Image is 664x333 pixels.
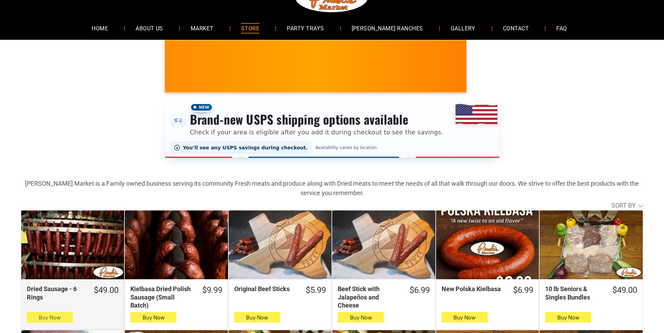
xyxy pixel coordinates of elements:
div: Kielbasa Dried Polish Sausage (Small Batch) [130,285,193,309]
div: $49.00 [612,285,637,296]
span: You’ll see any USPS savings during checkout. [183,145,308,150]
span: Buy Now [39,314,61,321]
a: [PERSON_NAME] RANCHES [341,19,434,37]
a: Kielbasa Dried Polish Sausage (Small Batch) [125,210,228,279]
a: Dried Sausage - 6 Rings [21,210,124,279]
button: Buy Now [130,312,176,323]
div: Beef Stick with Jalapeños and Cheese [338,285,400,309]
div: $6.99 [513,285,533,296]
button: Buy Now [545,312,591,323]
h3: Brand-new USPS shipping options available [190,112,443,127]
a: $49.0010 lb Seniors & Singles Bundles [540,285,642,301]
div: 10 lb Seniors & Singles Bundles [545,285,603,301]
a: $5.99Original Beef Sticks [229,285,331,296]
a: GALLERY [440,19,486,37]
p: Check if your area is eligible after you add it during checkout to see the savings. [190,127,443,137]
div: $6.99 [410,285,430,296]
a: STORE [231,19,270,37]
button: Buy Now [442,312,488,323]
div: Shipping options announcement [165,98,499,158]
div: $49.00 [94,285,119,296]
button: Buy Now [234,312,280,323]
span: New [190,103,213,112]
div: $5.99 [306,285,326,296]
span: Buy Now [453,314,475,321]
span: [PERSON_NAME] MARKET [453,71,590,82]
span: Buy Now [557,314,579,321]
a: New Polska Kielbasa [436,210,539,279]
a: PARTY TRAYS [276,19,334,37]
a: FAQ [546,19,577,37]
a: ABOUT US [125,19,174,37]
div: Dried Sausage - 6 Rings [27,285,85,301]
a: Beef Stick with Jalapeños and Cheese [332,210,435,279]
strong: [PERSON_NAME] Market is a Family owned business serving its community Fresh meats and produce alo... [25,180,639,197]
div: New Polska Kielbasa [442,285,504,293]
span: Buy Now [350,314,372,321]
a: CONTACT [493,19,539,37]
span: Buy Now [143,314,165,321]
a: HOME [81,19,119,37]
a: MARKET [180,19,224,37]
a: $49.00Dried Sausage - 6 Rings [21,285,124,301]
div: Original Beef Sticks [234,285,297,293]
span: Buy Now [246,314,268,321]
span: Availability varies by location. [314,145,379,150]
a: $6.99Beef Stick with Jalapeños and Cheese [332,285,435,309]
div: $9.99 [202,285,222,296]
a: $9.99Kielbasa Dried Polish Sausage (Small Batch) [125,285,228,309]
a: 10 lb Seniors &amp; Singles Bundles [540,210,642,279]
button: Buy Now [338,312,384,323]
button: Buy Now [27,312,73,323]
a: Original Beef Sticks [229,210,331,279]
a: $6.99New Polska Kielbasa [436,285,539,296]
